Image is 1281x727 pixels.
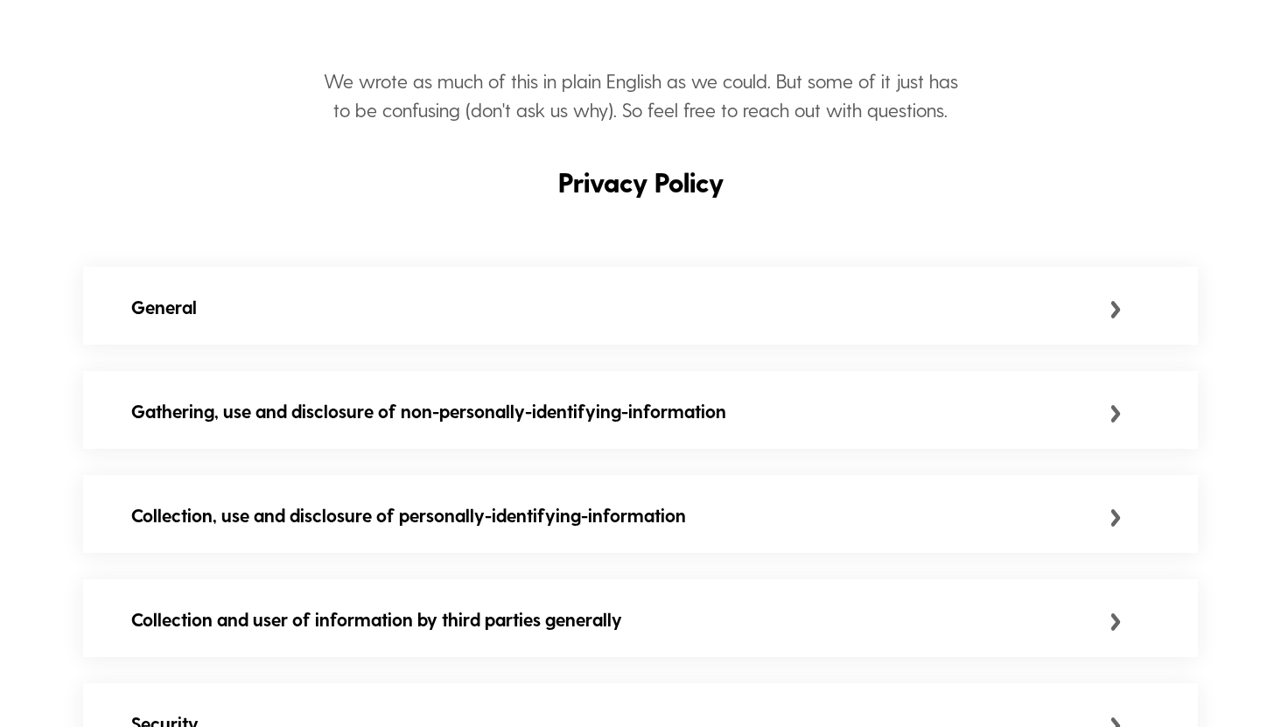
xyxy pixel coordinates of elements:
[131,605,1109,633] div: Collection and user of information by third parties generally
[1110,301,1122,318] img: small_arrow.svg
[1110,405,1122,423] img: small_arrow.svg
[131,397,1109,425] div: Gathering, use and disclosure of non-personally-identifying-information
[1110,613,1122,631] img: small_arrow.svg
[131,293,1109,321] div: General
[131,501,1109,529] div: Collection, use and disclosure of personally-identifying-information
[1110,509,1122,527] img: small_arrow.svg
